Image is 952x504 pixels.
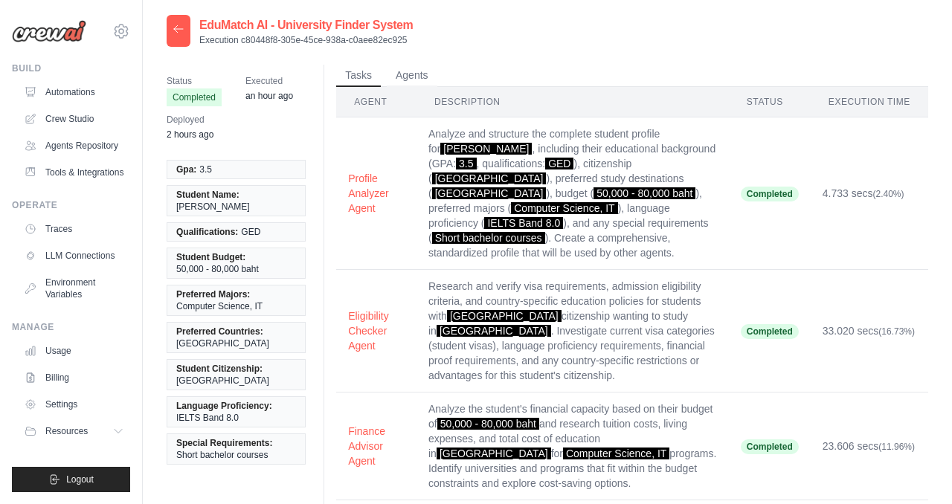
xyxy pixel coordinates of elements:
[741,324,799,339] span: Completed
[18,419,130,443] button: Resources
[245,91,293,101] time: October 4, 2025 at 11:39 IT
[167,129,213,140] time: October 4, 2025 at 11:11 IT
[18,80,130,104] a: Automations
[348,424,405,468] button: Finance Advisor Agent
[456,158,476,169] span: 3.5
[176,449,268,461] span: Short bachelor courses
[18,217,130,241] a: Traces
[176,288,250,300] span: Preferred Majors:
[45,425,88,437] span: Resources
[336,65,381,87] button: Tasks
[545,158,573,169] span: GED
[12,467,130,492] button: Logout
[432,172,547,184] span: [GEOGRAPHIC_DATA]
[176,437,272,449] span: Special Requirements:
[176,412,239,424] span: IELTS Band 8.0
[176,226,238,238] span: Qualifications:
[511,202,617,214] span: Computer Science, IT
[167,88,222,106] span: Completed
[176,375,269,387] span: [GEOGRAPHIC_DATA]
[563,448,669,459] span: Computer Science, IT
[18,134,130,158] a: Agents Repository
[176,326,263,337] span: Preferred Countries:
[432,232,545,244] span: Short bachelor courses
[416,270,729,392] td: Research and verify visa requirements, admission eligibility criteria, and country-specific educa...
[18,244,130,268] a: LLM Connections
[440,143,532,155] span: [PERSON_NAME]
[873,189,904,199] span: (2.40%)
[811,270,928,392] td: 33.020 secs
[18,339,130,363] a: Usage
[176,363,263,375] span: Student Citizenship:
[484,217,563,229] span: IELTS Band 8.0
[176,337,269,349] span: [GEOGRAPHIC_DATA]
[878,442,915,452] span: (11.96%)
[811,117,928,270] td: 4.733 secs
[176,201,250,213] span: [PERSON_NAME]
[245,74,293,88] span: Executed
[66,474,94,485] span: Logout
[241,226,260,238] span: GED
[12,321,130,333] div: Manage
[741,439,799,454] span: Completed
[729,87,811,117] th: Status
[199,164,212,175] span: 3.5
[348,171,405,216] button: Profile Analyzer Agent
[416,87,729,117] th: Description
[176,164,196,175] span: Gpa:
[18,271,130,306] a: Environment Variables
[199,16,413,34] h2: EduMatch AI - University Finder System
[199,34,413,46] p: Execution c80448f8-305e-45ce-938a-c0aee82ec925
[336,87,416,117] th: Agent
[811,392,928,500] td: 23.606 secs
[18,366,130,390] a: Billing
[176,300,263,312] span: Computer Science, IT
[176,400,272,412] span: Language Proficiency:
[348,308,405,353] button: Eligibility Checker Agent
[447,310,562,322] span: [GEOGRAPHIC_DATA]
[18,392,130,416] a: Settings
[12,20,86,42] img: Logo
[176,263,259,275] span: 50,000 - 80,000 baht
[18,161,130,184] a: Tools & Integrations
[437,325,551,337] span: [GEOGRAPHIC_DATA]
[437,418,539,430] span: 50,000 - 80,000 baht
[741,187,799,201] span: Completed
[878,326,915,337] span: (16.73%)
[416,117,729,270] td: Analyze and structure the complete student profile for , including their educational background (...
[432,187,547,199] span: [GEOGRAPHIC_DATA]
[437,448,551,459] span: [GEOGRAPHIC_DATA]
[18,107,130,131] a: Crew Studio
[387,65,437,87] button: Agents
[167,112,213,127] span: Deployed
[12,62,130,74] div: Build
[167,74,222,88] span: Status
[594,187,695,199] span: 50,000 - 80,000 baht
[176,189,239,201] span: Student Name:
[416,392,729,500] td: Analyze the student's financial capacity based on their budget of and research tuition costs, liv...
[12,199,130,211] div: Operate
[811,87,928,117] th: Execution Time
[176,251,245,263] span: Student Budget:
